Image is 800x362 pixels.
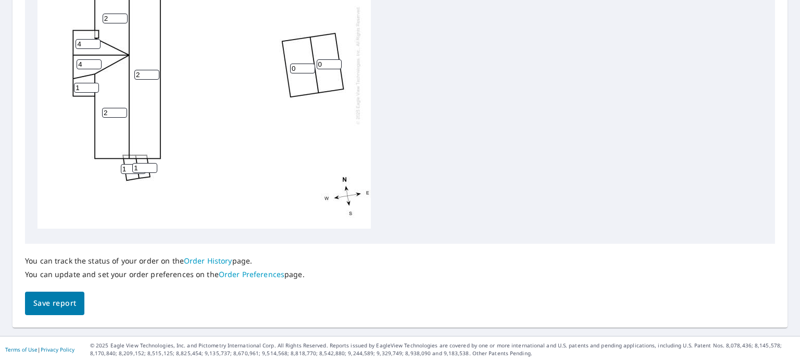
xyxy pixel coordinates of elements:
a: Privacy Policy [41,346,74,353]
p: You can track the status of your order on the page. [25,256,305,266]
button: Save report [25,292,84,315]
a: Terms of Use [5,346,37,353]
span: Save report [33,297,76,310]
a: Order History [184,256,232,266]
p: | [5,346,74,353]
a: Order Preferences [219,269,284,279]
p: You can update and set your order preferences on the page. [25,270,305,279]
p: © 2025 Eagle View Technologies, Inc. and Pictometry International Corp. All Rights Reserved. Repo... [90,342,795,357]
